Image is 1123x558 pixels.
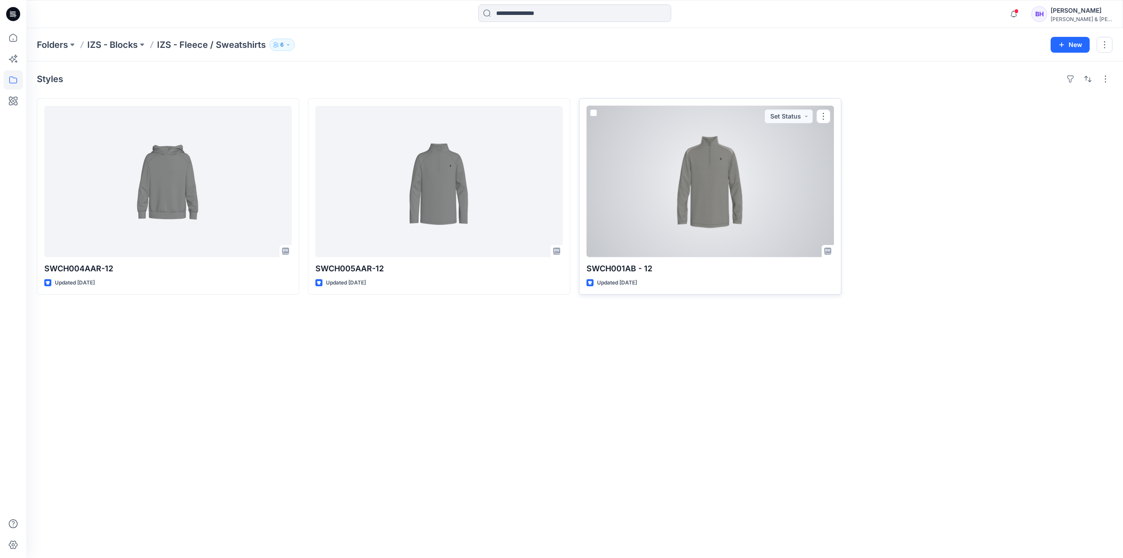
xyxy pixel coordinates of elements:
[280,40,284,50] p: 6
[315,106,563,257] a: SWCH005AAR-12
[37,39,68,51] a: Folders
[44,263,292,275] p: SWCH004AAR-12
[87,39,138,51] a: IZS - Blocks
[587,263,834,275] p: SWCH001AB - 12
[597,278,637,288] p: Updated [DATE]
[1031,6,1047,22] div: BH
[44,106,292,257] a: SWCH004AAR-12
[157,39,266,51] p: IZS - Fleece / Sweatshirts
[1051,37,1090,53] button: New
[1051,16,1112,22] div: [PERSON_NAME] & [PERSON_NAME]
[315,263,563,275] p: SWCH005AAR-12
[1051,5,1112,16] div: [PERSON_NAME]
[587,106,834,257] a: SWCH001AB - 12
[326,278,366,288] p: Updated [DATE]
[37,74,63,84] h4: Styles
[269,39,295,51] button: 6
[55,278,95,288] p: Updated [DATE]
